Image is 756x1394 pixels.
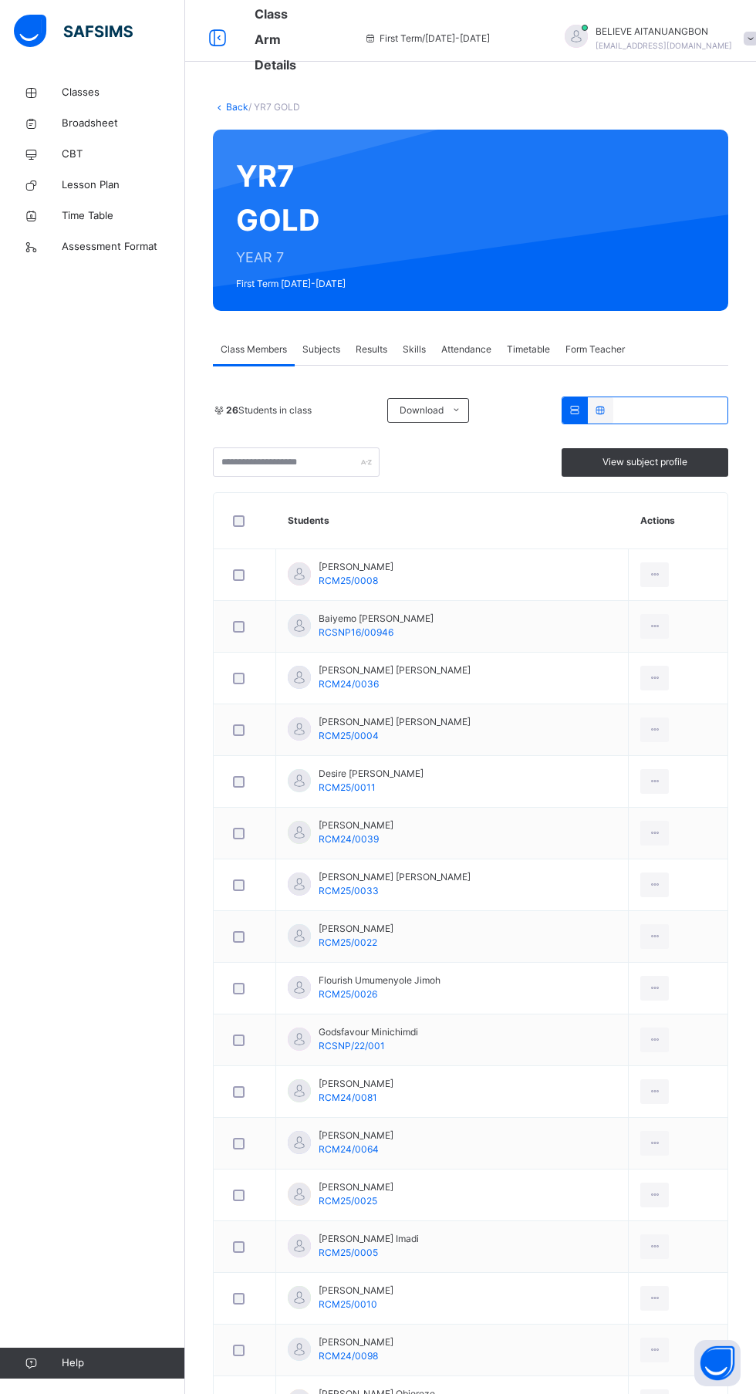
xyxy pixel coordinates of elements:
[319,833,379,845] span: RCM24/0039
[319,1284,393,1298] span: [PERSON_NAME]
[319,663,471,677] span: [PERSON_NAME] [PERSON_NAME]
[276,493,629,549] th: Students
[319,1195,377,1207] span: RCM25/0025
[62,116,185,131] span: Broadsheet
[319,575,378,586] span: RCM25/0008
[319,988,377,1000] span: RCM25/0026
[319,937,377,948] span: RCM25/0022
[694,1340,741,1386] button: Open asap
[319,1143,379,1155] span: RCM24/0064
[226,101,248,113] a: Back
[565,343,625,356] span: Form Teacher
[319,870,471,884] span: [PERSON_NAME] [PERSON_NAME]
[596,25,732,39] span: BELIEVE AITANUANGBON
[319,1350,378,1362] span: RCM24/0098
[364,32,490,46] span: session/term information
[319,781,376,793] span: RCM25/0011
[319,974,440,987] span: Flourish Umumenyole Jimoh
[319,1247,378,1258] span: RCM25/0005
[248,101,300,113] span: / YR7 GOLD
[236,277,372,291] span: First Term [DATE]-[DATE]
[356,343,387,356] span: Results
[319,819,393,832] span: [PERSON_NAME]
[596,41,732,50] span: [EMAIL_ADDRESS][DOMAIN_NAME]
[319,1335,393,1349] span: [PERSON_NAME]
[319,1298,377,1310] span: RCM25/0010
[319,1092,377,1103] span: RCM24/0081
[319,1077,393,1091] span: [PERSON_NAME]
[629,493,727,549] th: Actions
[226,403,312,417] span: Students in class
[62,147,185,162] span: CBT
[319,626,393,638] span: RCSNP16/00946
[226,404,238,416] b: 26
[62,208,185,224] span: Time Table
[62,239,185,255] span: Assessment Format
[441,343,491,356] span: Attendance
[319,1040,385,1051] span: RCSNP/22/001
[319,767,424,781] span: Desire [PERSON_NAME]
[62,1355,184,1371] span: Help
[319,1025,418,1039] span: Godsfavour Minichimdi
[319,1180,393,1194] span: [PERSON_NAME]
[319,1232,419,1246] span: [PERSON_NAME] Imadi
[319,678,379,690] span: RCM24/0036
[62,85,185,100] span: Classes
[400,403,444,417] span: Download
[319,1129,393,1143] span: [PERSON_NAME]
[14,15,133,47] img: safsims
[602,455,687,469] span: View subject profile
[302,343,340,356] span: Subjects
[319,885,379,896] span: RCM25/0033
[319,922,393,936] span: [PERSON_NAME]
[62,177,185,193] span: Lesson Plan
[319,612,434,626] span: Baiyemo [PERSON_NAME]
[507,343,550,356] span: Timetable
[221,343,287,356] span: Class Members
[319,730,379,741] span: RCM25/0004
[319,715,471,729] span: [PERSON_NAME] [PERSON_NAME]
[255,6,296,73] span: Class Arm Details
[319,560,393,574] span: [PERSON_NAME]
[403,343,426,356] span: Skills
